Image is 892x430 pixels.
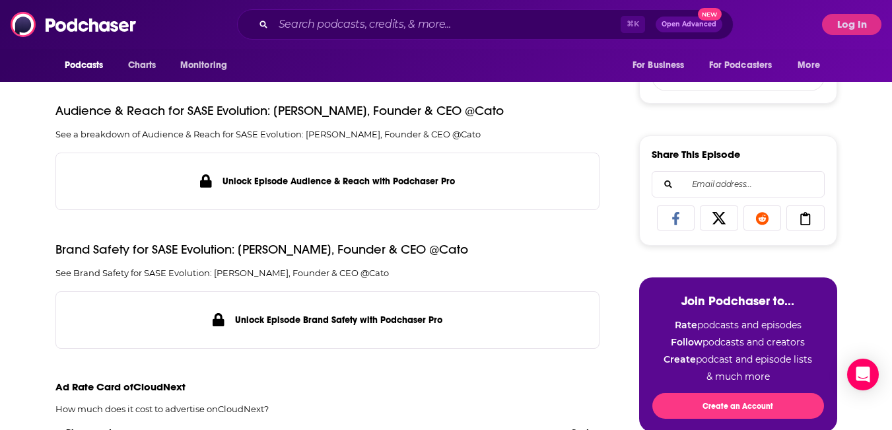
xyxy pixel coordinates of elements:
span: ⌘ K [621,16,645,33]
h3: Audience & Reach for SASE Evolution: [PERSON_NAME], Founder & CEO @Cato [55,103,504,118]
span: For Business [633,56,685,75]
button: open menu [788,53,837,78]
div: Search followers [652,171,825,197]
a: Share on Reddit [743,205,782,231]
span: Charts [128,56,156,75]
span: New [698,8,722,20]
span: Open Advanced [662,21,716,28]
button: open menu [623,53,701,78]
input: Email address... [663,172,813,197]
div: Open Intercom Messenger [847,359,879,390]
li: & much more [652,371,824,382]
h3: Share This Episode [652,148,740,161]
button: Log In [822,14,881,35]
input: Search podcasts, credits, & more... [273,14,621,35]
a: Copy Link [786,205,825,231]
a: Charts [120,53,164,78]
span: Ad Rate Card of CloudNext [55,380,186,393]
button: open menu [55,53,121,78]
h4: Unlock Episode Brand Safety with Podchaser Pro [235,314,442,326]
p: See Brand Safety for SASE Evolution: [PERSON_NAME], Founder & CEO @Cato [55,268,600,278]
button: open menu [171,53,244,78]
a: Share on Facebook [657,205,695,231]
strong: Create [664,353,696,365]
span: More [798,56,820,75]
li: podcasts and episodes [652,319,824,331]
button: Open AdvancedNew [656,17,722,32]
div: Search podcasts, credits, & more... [237,9,734,40]
li: podcast and episode lists [652,353,824,365]
li: podcasts and creators [652,336,824,348]
button: open menu [701,53,792,78]
span: Monitoring [180,56,227,75]
button: Create an Account [652,393,824,419]
h3: Join Podchaser to... [652,293,824,308]
a: Share on X/Twitter [700,205,738,231]
strong: Follow [671,336,703,348]
strong: Rate [675,319,697,331]
h4: Unlock Episode Audience & Reach with Podchaser Pro [223,176,455,187]
span: For Podcasters [709,56,772,75]
h3: Brand Safety for SASE Evolution: [PERSON_NAME], Founder & CEO @Cato [55,242,468,257]
span: Podcasts [65,56,104,75]
p: How much does it cost to advertise on CloudNext ? [55,404,600,414]
img: Podchaser - Follow, Share and Rate Podcasts [11,12,137,37]
p: See a breakdown of Audience & Reach for SASE Evolution: [PERSON_NAME], Founder & CEO @Cato [55,129,600,139]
